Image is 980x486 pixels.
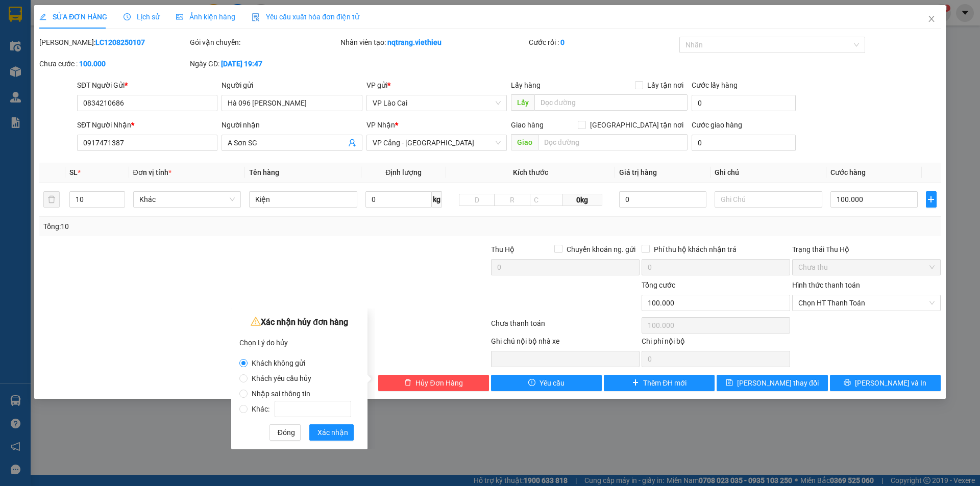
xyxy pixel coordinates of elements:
[511,134,538,150] span: Giao
[95,38,145,46] b: LC1208250107
[642,281,675,289] span: Tổng cước
[562,194,602,206] span: 0kg
[269,424,301,441] button: Đóng
[844,379,851,387] span: printer
[798,295,935,311] span: Chọn HT Thanh Toán
[511,81,541,89] span: Lấy hàng
[619,168,657,176] span: Giá trị hàng
[529,37,677,48] div: Cước rồi :
[252,13,359,21] span: Yêu cầu xuất hóa đơn điện tử
[373,135,501,150] span: VP Cảng - Hà Nội
[415,377,462,389] span: Hủy Đơn Hàng
[124,13,131,20] span: clock-circle
[176,13,235,21] span: Ảnh kiện hàng
[692,81,738,89] label: Cước lấy hàng
[737,377,819,389] span: [PERSON_NAME] thay đổi
[139,192,235,207] span: Khác
[491,375,602,391] button: exclamation-circleYêu cầu
[248,390,314,398] span: Nhập sai thông tin
[560,38,565,46] b: 0
[39,37,188,48] div: [PERSON_NAME]:
[798,260,935,275] span: Chưa thu
[432,191,442,208] span: kg
[490,318,641,336] div: Chưa thanh toán
[511,121,544,129] span: Giao hàng
[830,168,866,176] span: Cước hàng
[459,194,495,206] input: D
[251,316,261,326] span: warning
[190,37,338,48] div: Gói vận chuyển:
[917,5,946,34] button: Close
[39,13,107,21] span: SỬA ĐƠN HÀNG
[43,191,60,208] button: delete
[248,359,309,367] span: Khách không gửi
[926,195,936,203] span: plus
[650,244,741,255] span: Phí thu hộ khách nhận trả
[77,119,217,131] div: SĐT Người Nhận
[248,405,355,413] span: Khác:
[39,13,46,20] span: edit
[692,95,796,111] input: Cước lấy hàng
[222,80,362,91] div: Người gửi
[348,139,356,147] span: user-add
[46,8,96,30] strong: VIỆT HIẾU LOGISTIC
[43,221,378,232] div: Tổng: 10
[491,245,514,253] span: Thu Hộ
[79,60,106,68] b: 100.000
[927,15,936,23] span: close
[528,379,535,387] span: exclamation-circle
[222,119,362,131] div: Người nhận
[278,427,295,438] span: Đóng
[562,244,640,255] span: Chuyển khoản ng. gửi
[77,80,217,91] div: SĐT Người Gửi
[692,121,742,129] label: Cước giao hàng
[387,38,442,46] b: nqtrang.viethieu
[726,379,733,387] span: save
[511,94,534,111] span: Lấy
[239,335,359,350] div: Chọn Lý do hủy
[534,94,688,111] input: Dọc đường
[792,281,860,289] label: Hình thức thanh toán
[221,60,262,68] b: [DATE] 19:47
[45,32,97,54] strong: PHIẾU GỬI HÀNG
[643,377,687,389] span: Thêm ĐH mới
[530,194,562,206] input: C
[643,80,688,91] span: Lấy tận nơi
[252,13,260,21] img: icon
[373,95,501,111] span: VP Lào Cai
[275,401,351,417] input: Khác:
[494,194,530,206] input: R
[538,134,688,150] input: Dọc đường
[830,375,941,391] button: printer[PERSON_NAME] và In
[248,374,315,382] span: Khách yêu cầu hủy
[100,59,160,70] span: LC1208250096
[44,56,88,72] strong: TĐ chuyển phát:
[692,135,796,151] input: Cước giao hàng
[190,58,338,69] div: Ngày GD:
[604,375,715,391] button: plusThêm ĐH mới
[513,168,548,176] span: Kích thước
[404,379,411,387] span: delete
[39,58,188,69] div: Chưa cước :
[54,64,99,80] strong: 02143888555, 0243777888
[176,13,183,20] span: picture
[133,168,171,176] span: Đơn vị tính
[4,31,43,70] img: logo
[586,119,688,131] span: [GEOGRAPHIC_DATA] tận nơi
[309,424,354,441] button: Xác nhận
[540,377,565,389] span: Yêu cầu
[642,336,790,351] div: Chi phí nội bộ
[632,379,639,387] span: plus
[855,377,926,389] span: [PERSON_NAME] và In
[239,315,359,330] div: Xác nhận hủy đơn hàng
[69,168,78,176] span: SL
[249,168,279,176] span: Tên hàng
[366,121,395,129] span: VP Nhận
[926,191,937,208] button: plus
[317,427,348,438] span: Xác nhận
[378,375,489,391] button: deleteHủy Đơn Hàng
[366,80,507,91] div: VP gửi
[491,336,640,351] div: Ghi chú nội bộ nhà xe
[710,163,827,183] th: Ghi chú
[124,13,160,21] span: Lịch sử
